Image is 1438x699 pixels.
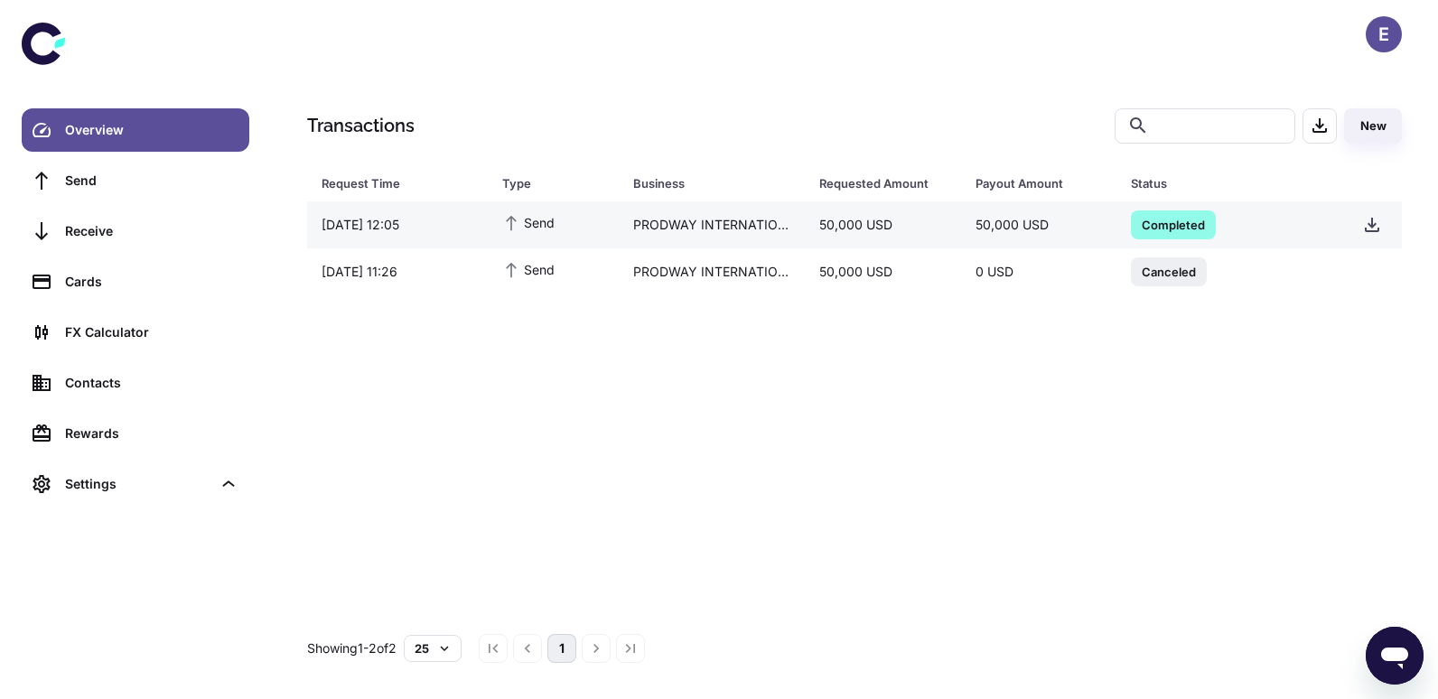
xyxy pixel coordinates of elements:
[65,373,238,393] div: Contacts
[547,634,576,663] button: page 1
[1131,215,1216,233] span: Completed
[1131,262,1207,280] span: Canceled
[805,208,960,242] div: 50,000 USD
[22,361,249,405] a: Contacts
[65,120,238,140] div: Overview
[976,171,1086,196] div: Payout Amount
[307,208,488,242] div: [DATE] 12:05
[619,255,806,289] div: PRODWAY INTERNATIONAL
[976,171,1109,196] span: Payout Amount
[22,412,249,455] a: Rewards
[502,259,555,279] span: Send
[22,159,249,202] a: Send
[502,171,612,196] span: Type
[502,212,555,232] span: Send
[961,255,1116,289] div: 0 USD
[22,311,249,354] a: FX Calculator
[502,171,588,196] div: Type
[805,255,960,289] div: 50,000 USD
[1366,16,1402,52] button: E
[322,171,457,196] div: Request Time
[819,171,953,196] span: Requested Amount
[22,210,249,253] a: Receive
[307,255,488,289] div: [DATE] 11:26
[307,112,415,139] h1: Transactions
[22,462,249,506] div: Settings
[65,171,238,191] div: Send
[404,635,462,662] button: 25
[619,208,806,242] div: PRODWAY INTERNATIONAL
[1366,627,1424,685] iframe: Button to launch messaging window
[22,260,249,303] a: Cards
[1131,171,1327,196] span: Status
[65,221,238,241] div: Receive
[307,638,397,658] p: Showing 1-2 of 2
[65,272,238,292] div: Cards
[476,634,648,663] nav: pagination navigation
[961,208,1116,242] div: 50,000 USD
[322,171,481,196] span: Request Time
[65,322,238,342] div: FX Calculator
[1131,171,1303,196] div: Status
[22,108,249,152] a: Overview
[1344,108,1402,144] button: New
[65,424,238,443] div: Rewards
[819,171,929,196] div: Requested Amount
[65,474,211,494] div: Settings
